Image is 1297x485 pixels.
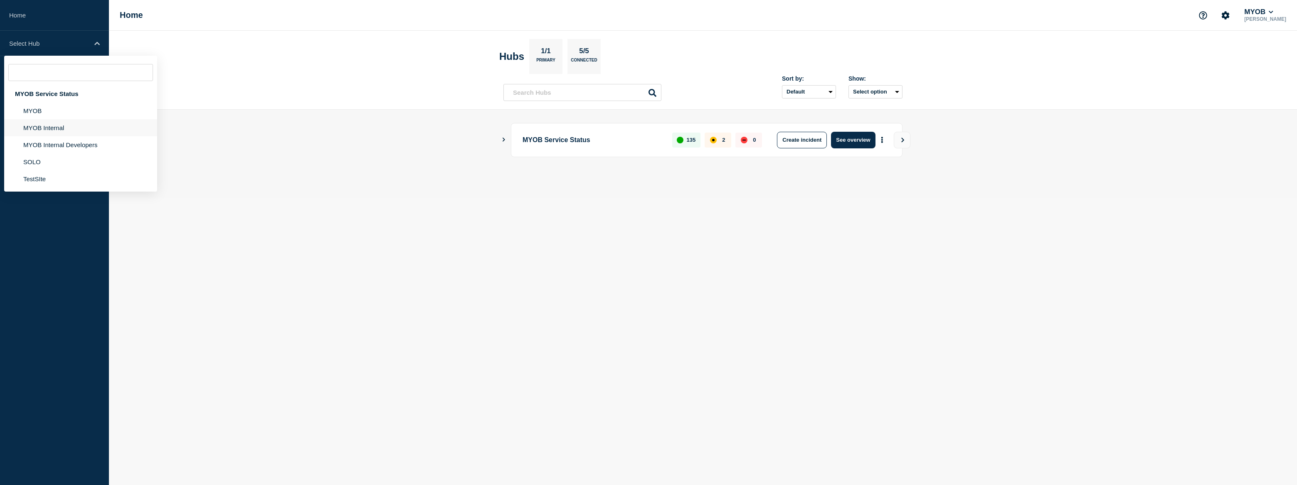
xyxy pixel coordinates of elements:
[687,137,696,143] p: 135
[741,137,747,143] div: down
[848,85,902,98] button: Select option
[831,132,875,148] button: See overview
[4,102,157,119] li: MYOB
[9,40,89,47] p: Select Hub
[502,137,506,143] button: Show Connected Hubs
[722,137,725,143] p: 2
[777,132,827,148] button: Create incident
[536,58,555,66] p: Primary
[1243,8,1275,16] button: MYOB
[571,58,597,66] p: Connected
[538,47,554,58] p: 1/1
[120,10,143,20] h1: Home
[753,137,756,143] p: 0
[877,132,888,148] button: More actions
[677,137,683,143] div: up
[4,136,157,153] li: MYOB Internal Developers
[1243,16,1288,22] p: [PERSON_NAME]
[576,47,592,58] p: 5/5
[4,153,157,170] li: SOLO
[1217,7,1234,24] button: Account settings
[710,137,717,143] div: affected
[503,84,661,101] input: Search Hubs
[4,170,157,187] li: TestSIte
[782,75,836,82] div: Sort by:
[782,85,836,98] select: Sort by
[4,119,157,136] li: MYOB Internal
[894,132,910,148] button: View
[4,85,157,102] div: MYOB Service Status
[499,51,524,62] h2: Hubs
[1194,7,1212,24] button: Support
[523,132,663,148] p: MYOB Service Status
[848,75,902,82] div: Show:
